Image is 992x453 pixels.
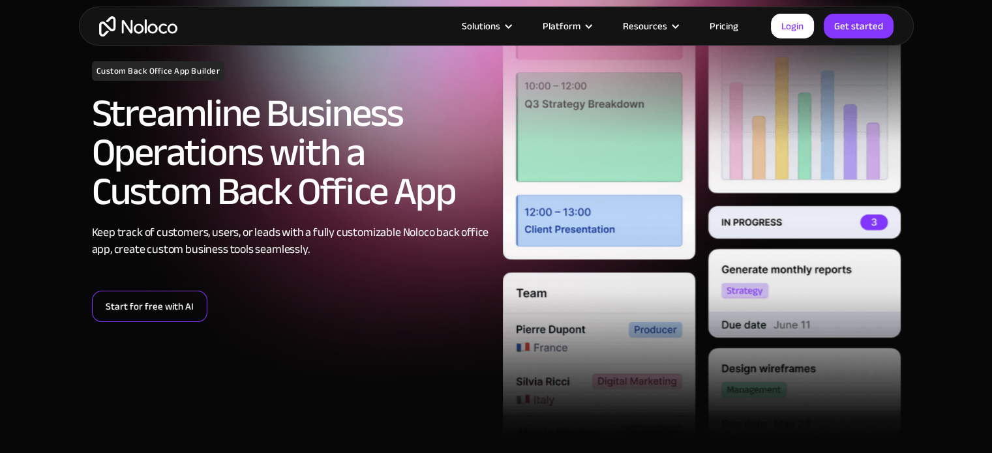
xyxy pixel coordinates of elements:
[824,14,894,38] a: Get started
[92,291,207,322] a: Start for free with AI
[92,224,490,258] div: Keep track of customers, users, or leads with a fully customizable Noloco back office app, create...
[99,16,177,37] a: home
[607,18,693,35] div: Resources
[445,18,526,35] div: Solutions
[92,94,490,211] h2: Streamline Business Operations with a Custom Back Office App
[92,61,225,81] h1: Custom Back Office App Builder
[771,14,814,38] a: Login
[623,18,667,35] div: Resources
[462,18,500,35] div: Solutions
[693,18,755,35] a: Pricing
[543,18,580,35] div: Platform
[526,18,607,35] div: Platform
